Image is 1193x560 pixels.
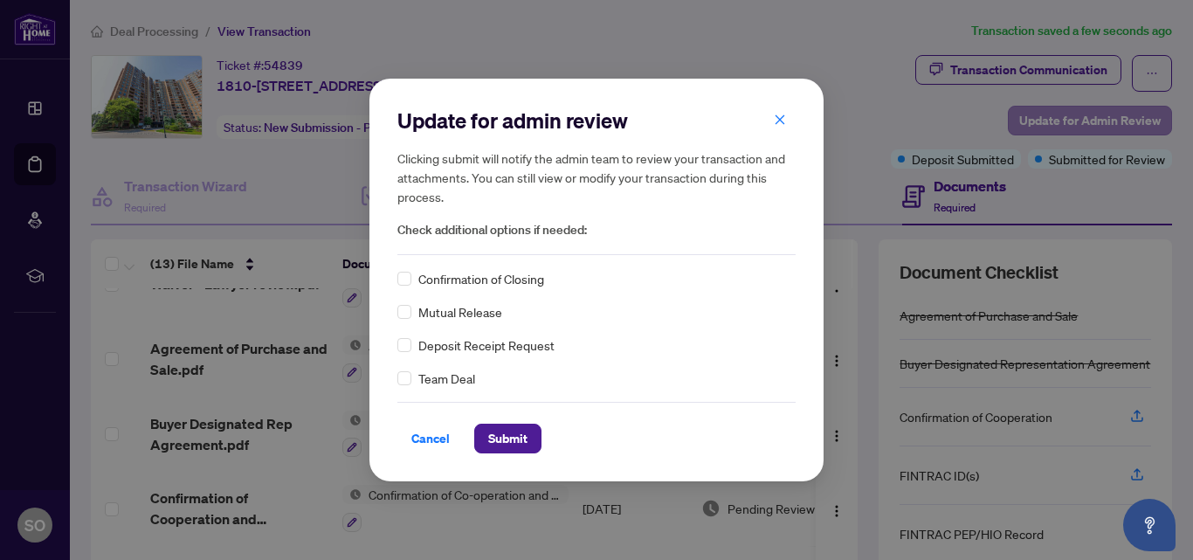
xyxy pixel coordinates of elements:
span: Cancel [411,425,450,453]
button: Submit [474,424,541,453]
button: Open asap [1123,499,1176,551]
h5: Clicking submit will notify the admin team to review your transaction and attachments. You can st... [397,149,796,206]
span: Team Deal [418,369,475,388]
span: Deposit Receipt Request [418,335,555,355]
h2: Update for admin review [397,107,796,135]
span: Submit [488,425,528,453]
span: Mutual Release [418,302,502,321]
button: Cancel [397,424,464,453]
span: close [774,114,786,126]
span: Check additional options if needed: [397,220,796,240]
span: Confirmation of Closing [418,269,544,288]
